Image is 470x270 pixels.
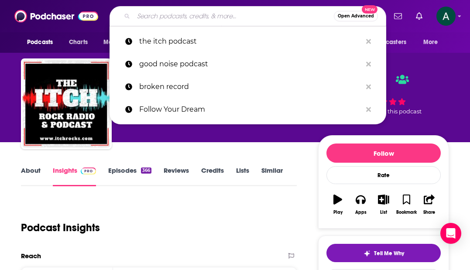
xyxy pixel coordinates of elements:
button: Follow [326,144,441,163]
div: Rate [326,166,441,184]
span: Tell Me Why [374,250,404,257]
img: User Profile [436,7,456,26]
p: good noise podcast [139,53,362,75]
button: List [372,189,395,220]
div: Play [333,210,343,215]
a: Episodes366 [108,166,151,186]
button: Open AdvancedNew [334,11,378,21]
p: broken record [139,75,362,98]
span: Podcasts [27,36,53,48]
a: Similar [261,166,283,186]
p: the itch podcast [139,30,362,53]
a: Charts [63,34,93,51]
p: Follow Your Dream [139,98,362,121]
span: Logged in as ashley88139 [436,7,456,26]
h2: Reach [21,252,41,260]
div: 366 [141,167,151,174]
a: Show notifications dropdown [391,9,405,24]
div: Share [423,210,435,215]
span: New [362,5,377,14]
a: the itch podcast [110,30,386,53]
input: Search podcasts, credits, & more... [134,9,334,23]
button: open menu [359,34,419,51]
div: List [380,210,387,215]
span: More [423,36,438,48]
img: tell me why sparkle [364,250,371,257]
a: Show notifications dropdown [412,9,426,24]
span: Charts [69,36,88,48]
img: Podchaser - Follow, Share and Rate Podcasts [14,8,98,24]
button: Show profile menu [436,7,456,26]
h1: Podcast Insights [21,221,100,234]
a: Follow Your Dream [110,98,386,121]
button: Apps [349,189,372,220]
a: good noise podcast [110,53,386,75]
a: Credits [201,166,224,186]
div: Bookmark [396,210,417,215]
a: broken record [110,75,386,98]
span: rated this podcast [371,108,422,115]
div: Open Intercom Messenger [440,223,461,244]
button: Play [326,189,349,220]
div: Apps [355,210,367,215]
div: Search podcasts, credits, & more... [110,6,386,26]
button: open menu [417,34,449,51]
span: Open Advanced [338,14,374,18]
button: open menu [21,34,64,51]
img: The Itch Rock Podcast [23,60,110,147]
button: open menu [97,34,146,51]
img: Podchaser Pro [81,167,96,174]
button: tell me why sparkleTell Me Why [326,244,441,262]
button: Bookmark [395,189,418,220]
a: InsightsPodchaser Pro [53,166,96,186]
a: About [21,166,41,186]
button: Share [418,189,441,220]
a: Lists [236,166,249,186]
a: Reviews [164,166,189,186]
span: Monitoring [103,36,134,48]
